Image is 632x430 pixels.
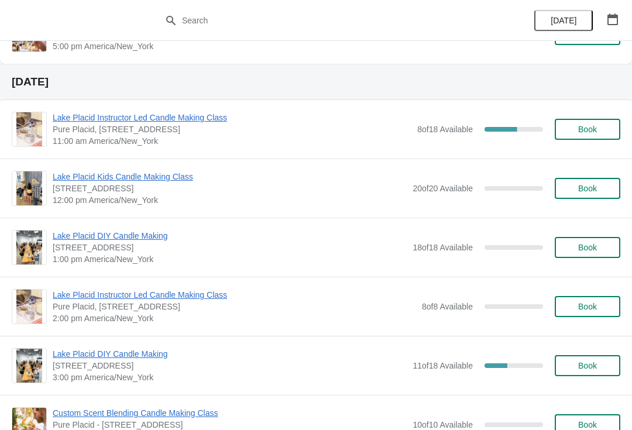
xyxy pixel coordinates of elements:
[555,237,620,258] button: Book
[53,253,407,265] span: 1:00 pm America/New_York
[578,361,597,370] span: Book
[555,296,620,317] button: Book
[16,231,42,264] img: Lake Placid DIY Candle Making | 2470 Main Street, Lake Placid, NY, USA | 1:00 pm America/New_York
[53,371,407,383] span: 3:00 pm America/New_York
[578,125,597,134] span: Book
[53,312,416,324] span: 2:00 pm America/New_York
[417,125,473,134] span: 8 of 18 Available
[53,123,411,135] span: Pure Placid, [STREET_ADDRESS]
[555,355,620,376] button: Book
[555,178,620,199] button: Book
[53,183,407,194] span: [STREET_ADDRESS]
[16,112,42,146] img: Lake Placid Instructor Led Candle Making Class | Pure Placid, 2470 Main Street, Lake Placid, NY, ...
[413,361,473,370] span: 11 of 18 Available
[413,243,473,252] span: 18 of 18 Available
[16,171,42,205] img: Lake Placid Kids Candle Making Class | 2470 Main Street, Lake Placid, NY, USA | 12:00 pm America/...
[53,135,411,147] span: 11:00 am America/New_York
[12,76,620,88] h2: [DATE]
[181,10,474,31] input: Search
[53,194,407,206] span: 12:00 pm America/New_York
[413,184,473,193] span: 20 of 20 Available
[53,171,407,183] span: Lake Placid Kids Candle Making Class
[422,302,473,311] span: 8 of 8 Available
[53,301,416,312] span: Pure Placid, [STREET_ADDRESS]
[555,119,620,140] button: Book
[53,348,407,360] span: Lake Placid DIY Candle Making
[578,243,597,252] span: Book
[578,420,597,429] span: Book
[16,290,42,324] img: Lake Placid Instructor Led Candle Making Class | Pure Placid, 2470 Main Street, Lake Placid, NY, ...
[551,16,576,25] span: [DATE]
[53,360,407,371] span: [STREET_ADDRESS]
[53,242,407,253] span: [STREET_ADDRESS]
[53,40,407,52] span: 5:00 pm America/New_York
[578,184,597,193] span: Book
[53,289,416,301] span: Lake Placid Instructor Led Candle Making Class
[534,10,593,31] button: [DATE]
[413,420,473,429] span: 10 of 10 Available
[53,112,411,123] span: Lake Placid Instructor Led Candle Making Class
[578,302,597,311] span: Book
[16,349,42,383] img: Lake Placid DIY Candle Making | 2470 Main Street, Lake Placid, NY, USA | 3:00 pm America/New_York
[53,230,407,242] span: Lake Placid DIY Candle Making
[53,407,407,419] span: Custom Scent Blending Candle Making Class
